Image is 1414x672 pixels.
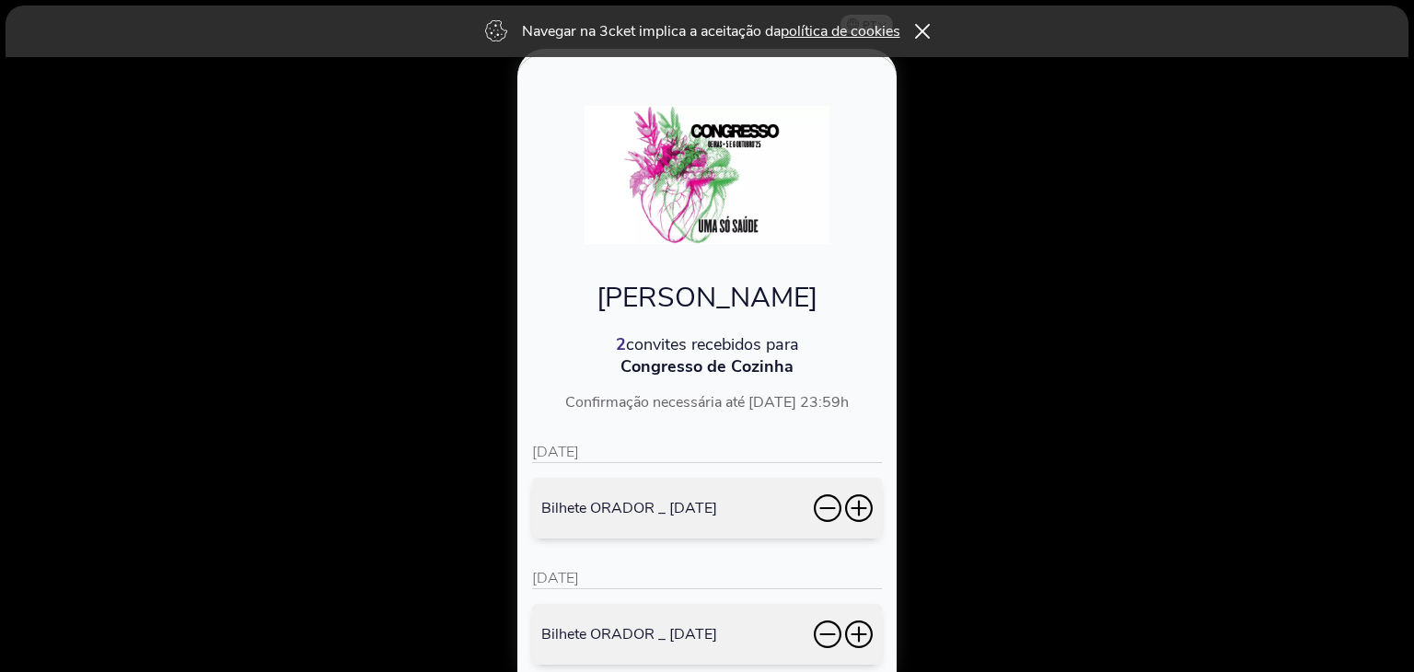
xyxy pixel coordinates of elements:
img: 2e4255ff68674944a400b3b1540120ea.webp [585,106,830,244]
p: Congresso de Cozinha [532,355,882,377]
p: convites recebidos para [532,333,882,355]
span: Bilhete ORADOR _ [DATE] [541,624,717,644]
span: Bilhete ORADOR _ [DATE] [541,498,717,518]
p: [DATE] [532,442,882,463]
p: [PERSON_NAME] [532,279,882,317]
p: [DATE] [532,568,882,589]
a: política de cookies [781,21,900,41]
p: Navegar na 3cket implica a aceitação da [522,21,900,41]
span: 2 [616,333,626,355]
span: Confirmação necessária até [DATE] 23:59h [565,392,849,412]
